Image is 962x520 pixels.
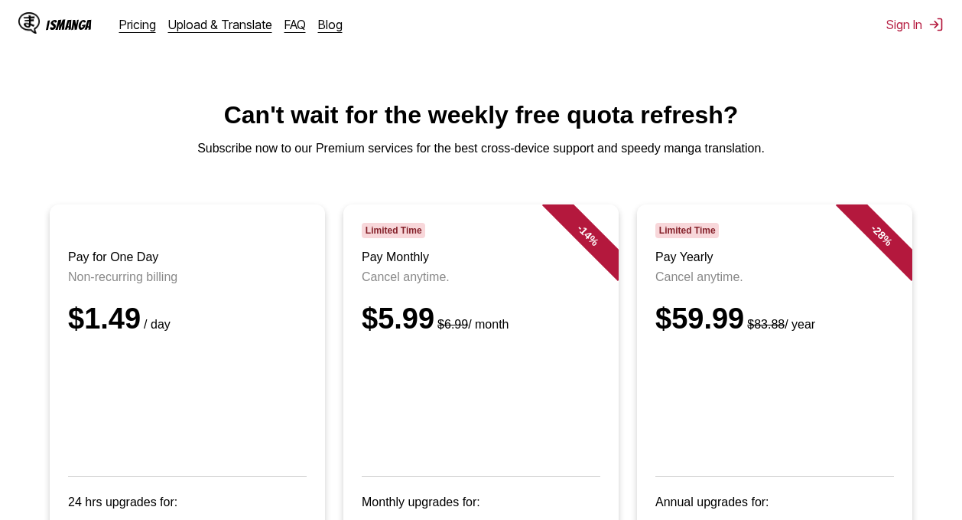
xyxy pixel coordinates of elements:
a: Upload & Translate [168,17,272,32]
h3: Pay Yearly [655,250,894,264]
a: IsManga LogoIsManga [18,12,119,37]
p: Non-recurring billing [68,270,307,284]
a: FAQ [284,17,306,32]
small: / day [141,318,171,331]
h1: Can't wait for the weekly free quota refresh? [12,101,950,129]
div: - 28 % [836,189,928,281]
small: / month [434,318,509,331]
button: Sign In [886,17,944,32]
p: Monthly upgrades for: [362,495,600,509]
div: - 14 % [542,189,634,281]
iframe: PayPal [655,354,894,455]
img: Sign out [928,17,944,32]
p: Cancel anytime. [655,270,894,284]
p: Subscribe now to our Premium services for the best cross-device support and speedy manga translat... [12,142,950,155]
small: / year [744,318,815,331]
a: Blog [318,17,343,32]
div: IsManga [46,18,92,32]
p: Annual upgrades for: [655,495,894,509]
div: $59.99 [655,303,894,335]
div: $1.49 [68,303,307,335]
iframe: PayPal [68,354,307,455]
iframe: PayPal [362,354,600,455]
span: Limited Time [655,223,719,238]
s: $83.88 [747,318,785,331]
h3: Pay for One Day [68,250,307,264]
p: 24 hrs upgrades for: [68,495,307,509]
s: $6.99 [437,318,468,331]
a: Pricing [119,17,156,32]
img: IsManga Logo [18,12,40,34]
p: Cancel anytime. [362,270,600,284]
span: Limited Time [362,223,425,238]
h3: Pay Monthly [362,250,600,264]
div: $5.99 [362,303,600,335]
